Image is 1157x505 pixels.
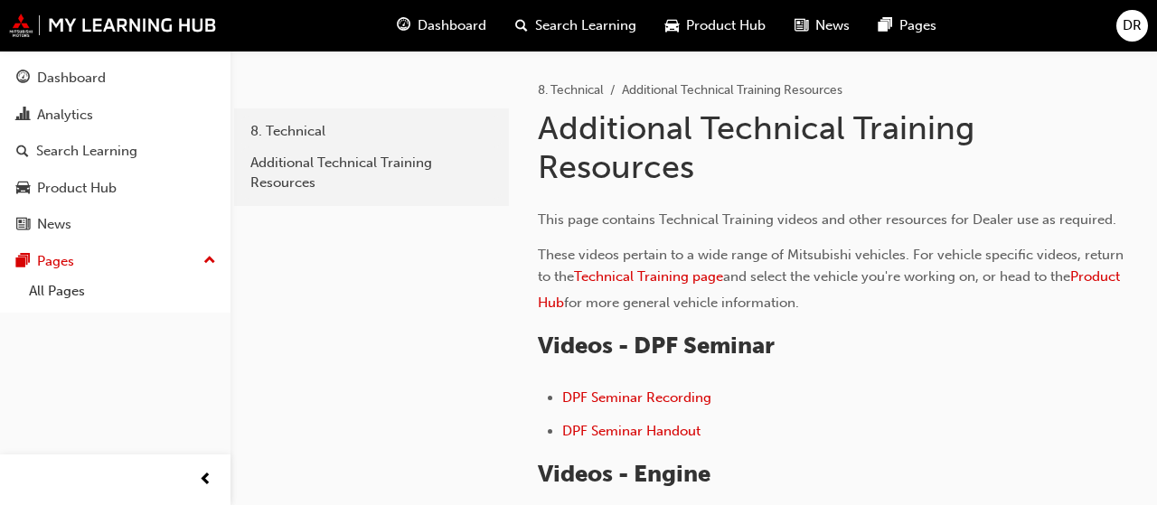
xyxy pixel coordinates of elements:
span: search-icon [515,14,528,37]
a: All Pages [22,277,223,305]
span: prev-icon [199,469,212,491]
span: news-icon [16,217,30,233]
a: Technical Training page [574,268,723,285]
div: Pages [37,251,74,272]
span: Pages [899,15,936,36]
span: Search Learning [535,15,636,36]
a: pages-iconPages [864,7,951,44]
a: car-iconProduct Hub [651,7,780,44]
span: These videos pertain to a wide range of Mitsubishi vehicles. For vehicle specific videos, return ... [538,247,1127,285]
a: Analytics [7,98,223,132]
button: DR [1116,10,1148,42]
div: Analytics [37,105,93,126]
button: DashboardAnalyticsSearch LearningProduct HubNews [7,58,223,245]
a: news-iconNews [780,7,864,44]
span: for more general vehicle information. [564,295,799,311]
a: search-iconSearch Learning [501,7,651,44]
h1: Additional Technical Training Resources [538,108,1021,187]
span: pages-icon [879,14,892,37]
span: Product Hub [686,15,766,36]
a: News [7,208,223,241]
button: Pages [7,245,223,278]
span: DR [1123,15,1142,36]
span: Videos - DPF Seminar [538,332,775,360]
div: Additional Technical Training Resources [250,153,493,193]
span: Dashboard [418,15,486,36]
a: Dashboard [7,61,223,95]
a: Additional Technical Training Resources [241,147,502,199]
a: 8. Technical [538,82,604,98]
a: guage-iconDashboard [382,7,501,44]
a: DPF Seminar Recording [562,389,711,406]
span: This page contains Technical Training videos and other resources for Dealer use as required. [538,211,1116,228]
a: Search Learning [7,135,223,168]
span: guage-icon [16,70,30,87]
a: Product Hub [538,268,1124,311]
span: News [815,15,850,36]
a: 8. Technical [241,116,502,147]
div: Search Learning [36,141,137,162]
span: car-icon [665,14,679,37]
span: pages-icon [16,254,30,270]
span: up-icon [203,249,216,273]
li: Additional Technical Training Resources [622,80,842,101]
span: news-icon [795,14,808,37]
div: Dashboard [37,68,106,89]
div: Product Hub [37,178,117,199]
img: mmal [9,14,217,37]
span: search-icon [16,144,29,160]
span: car-icon [16,181,30,197]
span: chart-icon [16,108,30,124]
span: Videos - Engine [538,460,710,488]
a: DPF Seminar Handout [562,423,701,439]
a: Product Hub [7,172,223,205]
span: guage-icon [397,14,410,37]
span: and select the vehicle you're working on, or head to the [723,268,1070,285]
div: News [37,214,71,235]
div: 8. Technical [250,121,493,142]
